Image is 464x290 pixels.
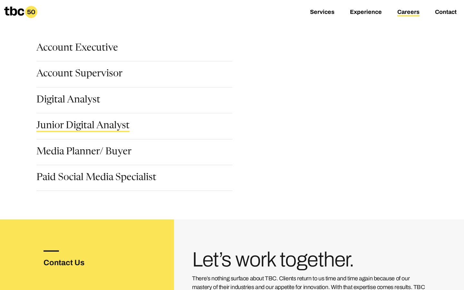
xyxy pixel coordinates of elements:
h3: Let’s work together. [192,250,428,269]
a: Junior Digital Analyst [36,121,130,132]
a: Careers [397,9,420,16]
a: Contact [435,9,457,16]
a: Experience [350,9,382,16]
a: Account Supervisor [36,69,122,80]
h3: Contact Us [43,257,105,268]
a: Paid Social Media Specialist [36,173,156,184]
a: Digital Analyst [36,95,100,106]
a: Account Executive [36,43,118,54]
a: Media Planner/ Buyer [36,147,131,158]
a: Services [310,9,334,16]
